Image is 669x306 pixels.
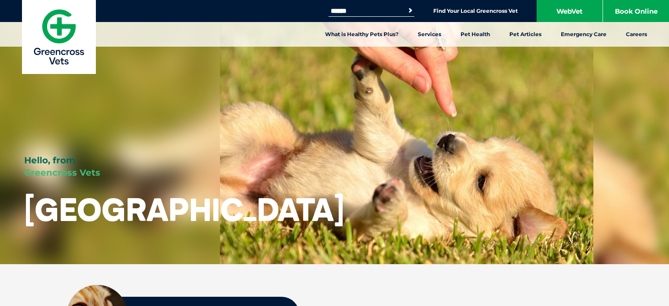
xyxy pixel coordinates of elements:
[315,22,408,47] a: What is Healthy Pets Plus?
[616,22,657,47] a: Careers
[433,7,518,15] a: Find Your Local Greencross Vet
[500,22,551,47] a: Pet Articles
[24,167,100,178] span: Greencross Vets
[551,22,616,47] a: Emergency Care
[406,6,415,15] button: Search
[24,192,344,227] h1: [GEOGRAPHIC_DATA]
[24,155,75,166] span: Hello, from
[408,22,451,47] a: Services
[451,22,500,47] a: Pet Health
